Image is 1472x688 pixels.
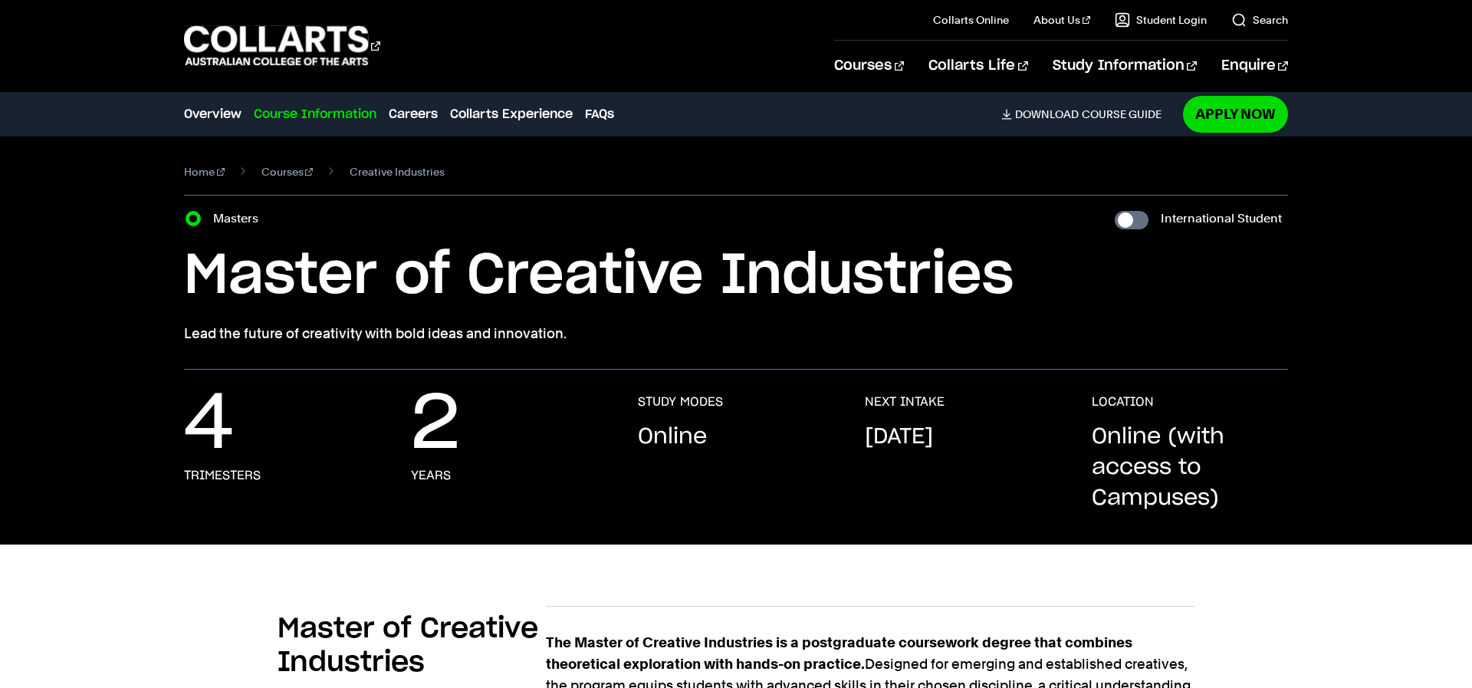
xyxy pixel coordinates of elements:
h1: Master of Creative Industries [184,242,1288,311]
h2: Master of Creative Industries [278,612,546,680]
a: Courses [261,161,314,183]
a: Collarts Online [933,12,1009,28]
p: Online [638,422,707,453]
a: Careers [389,105,438,123]
a: Study Information [1053,41,1197,91]
h3: NEXT INTAKE [865,394,945,410]
label: International Student [1161,208,1282,229]
span: Creative Industries [350,161,445,183]
h3: LOCATION [1092,394,1154,410]
a: Courses [834,41,904,91]
a: Enquire [1221,41,1288,91]
a: Home [184,161,225,183]
p: Online (with access to Campuses) [1092,422,1288,514]
span: Download [1015,107,1079,121]
p: [DATE] [865,422,933,453]
a: About Us [1033,12,1090,28]
h3: STUDY MODES [638,394,723,410]
a: Course Information [254,105,376,123]
a: Overview [184,105,242,123]
p: Lead the future of creativity with bold ideas and innovation. [184,323,1288,344]
h3: Trimesters [184,468,261,483]
a: Collarts Experience [450,105,573,123]
strong: The Master of Creative Industries is a postgraduate coursework degree that combines theoretical e... [546,634,1132,672]
a: Student Login [1115,12,1207,28]
div: Go to homepage [184,24,380,67]
p: 4 [184,394,234,456]
a: Collarts Life [928,41,1027,91]
label: Masters [213,208,268,229]
a: FAQs [585,105,614,123]
a: Apply Now [1183,96,1288,132]
a: Search [1231,12,1288,28]
h3: Years [411,468,451,483]
a: DownloadCourse Guide [1001,107,1174,121]
p: 2 [411,394,460,456]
